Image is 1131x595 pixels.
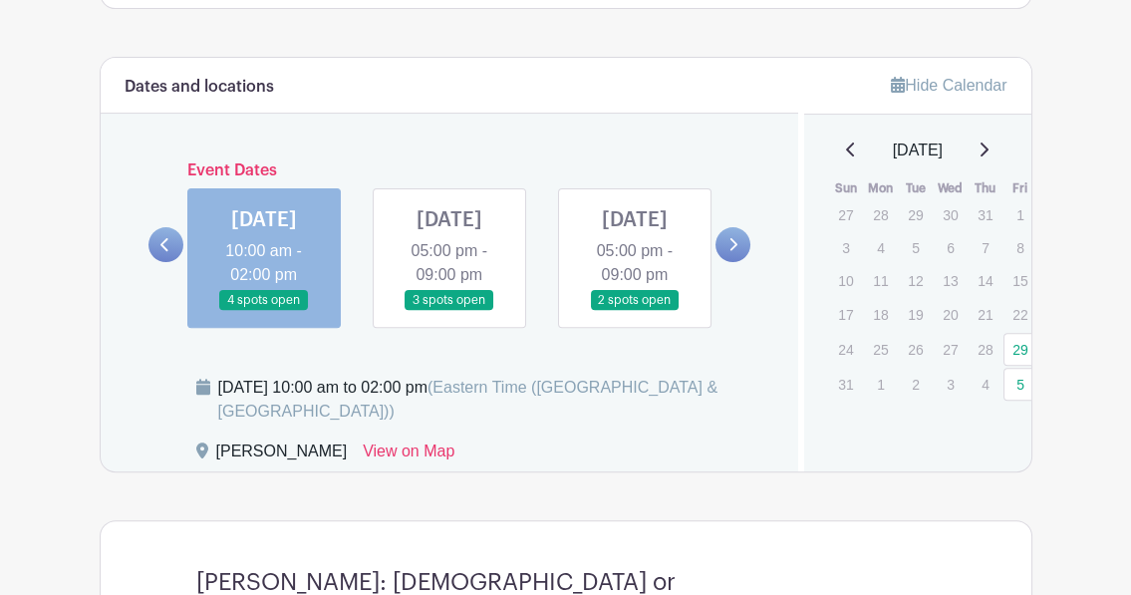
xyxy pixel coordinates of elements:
[864,369,897,400] p: 1
[934,199,967,230] p: 30
[1002,178,1037,198] th: Fri
[864,232,897,263] p: 4
[864,265,897,296] p: 11
[829,299,862,330] p: 17
[934,299,967,330] p: 20
[829,334,862,365] p: 24
[218,376,775,424] div: [DATE] 10:00 am to 02:00 pm
[968,178,1002,198] th: Thu
[898,178,933,198] th: Tue
[899,299,932,330] p: 19
[216,440,348,471] div: [PERSON_NAME]
[934,369,967,400] p: 3
[1003,333,1036,366] a: 29
[1003,199,1036,230] p: 1
[899,369,932,400] p: 2
[899,265,932,296] p: 12
[183,161,716,180] h6: Event Dates
[969,232,1001,263] p: 7
[893,139,943,162] span: [DATE]
[969,265,1001,296] p: 14
[864,199,897,230] p: 28
[969,369,1001,400] p: 4
[829,265,862,296] p: 10
[934,334,967,365] p: 27
[933,178,968,198] th: Wed
[934,265,967,296] p: 13
[829,369,862,400] p: 31
[899,334,932,365] p: 26
[1003,265,1036,296] p: 15
[934,232,967,263] p: 6
[891,77,1006,94] a: Hide Calendar
[218,379,718,420] span: (Eastern Time ([GEOGRAPHIC_DATA] & [GEOGRAPHIC_DATA]))
[1003,232,1036,263] p: 8
[864,299,897,330] p: 18
[863,178,898,198] th: Mon
[899,199,932,230] p: 29
[969,299,1001,330] p: 21
[125,78,274,97] h6: Dates and locations
[969,199,1001,230] p: 31
[363,440,454,471] a: View on Map
[829,199,862,230] p: 27
[829,232,862,263] p: 3
[899,232,932,263] p: 5
[828,178,863,198] th: Sun
[1003,299,1036,330] p: 22
[1003,368,1036,401] a: 5
[969,334,1001,365] p: 28
[864,334,897,365] p: 25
